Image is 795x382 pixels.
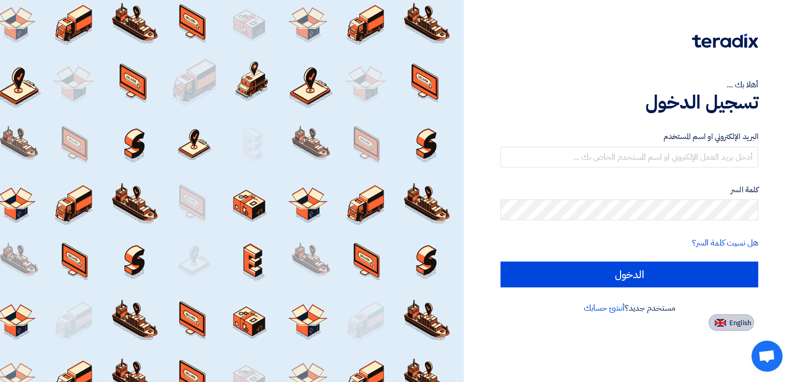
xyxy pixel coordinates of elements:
a: هل نسيت كلمة السر؟ [692,237,758,249]
label: كلمة السر [500,184,758,196]
input: أدخل بريد العمل الإلكتروني او اسم المستخدم الخاص بك ... [500,147,758,167]
img: en-US.png [715,319,726,327]
div: أهلا بك ... [500,79,758,91]
button: English [709,314,754,331]
span: English [729,319,751,327]
div: Open chat [752,341,783,372]
input: الدخول [500,262,758,287]
img: Teradix logo [692,34,758,48]
h1: تسجيل الدخول [500,91,758,114]
div: مستخدم جديد؟ [500,302,758,314]
a: أنشئ حسابك [584,302,625,314]
label: البريد الإلكتروني او اسم المستخدم [500,131,758,143]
